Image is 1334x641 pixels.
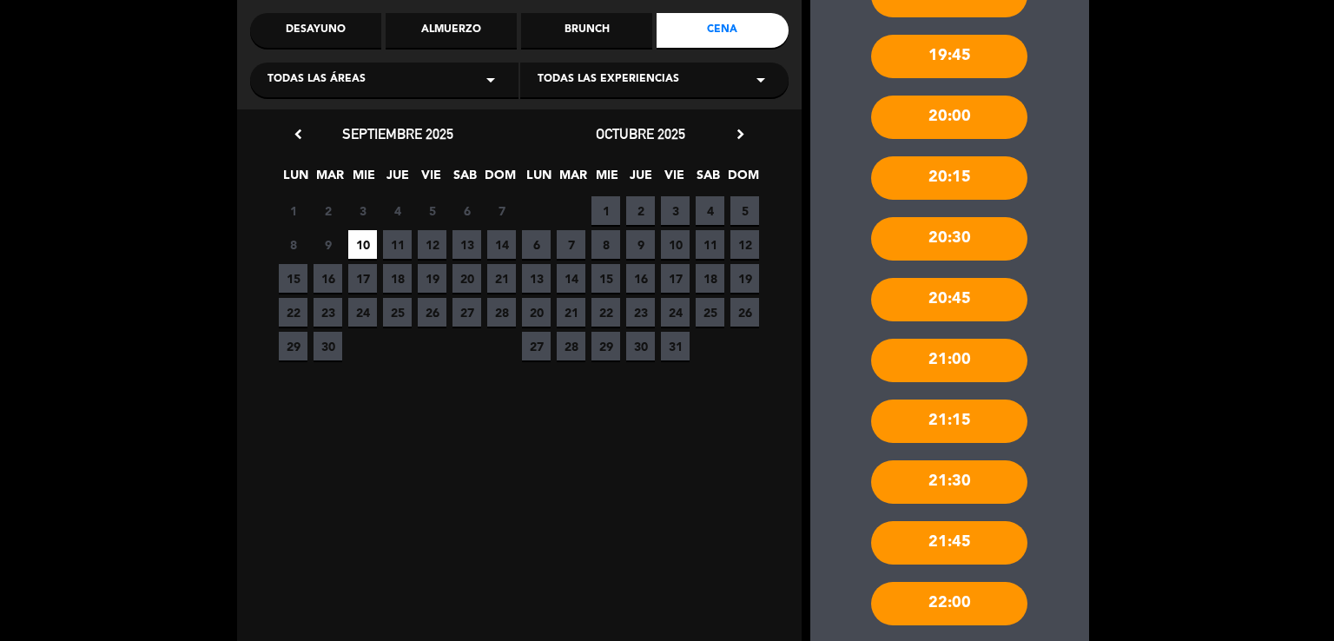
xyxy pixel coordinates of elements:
span: 20 [522,298,551,327]
span: 2 [314,196,342,225]
span: 10 [661,230,690,259]
div: 21:00 [871,339,1027,382]
span: 11 [696,230,724,259]
span: 26 [730,298,759,327]
span: 1 [279,196,307,225]
span: JUE [626,165,655,194]
span: 25 [383,298,412,327]
span: 21 [557,298,585,327]
span: 8 [279,230,307,259]
div: Cena [657,13,788,48]
span: 12 [418,230,446,259]
span: 7 [557,230,585,259]
div: 21:30 [871,460,1027,504]
i: arrow_drop_down [750,69,771,90]
span: 12 [730,230,759,259]
span: 19 [418,264,446,293]
span: MAR [315,165,344,194]
div: 21:15 [871,400,1027,443]
span: DOM [728,165,756,194]
span: 31 [661,332,690,360]
div: 20:45 [871,278,1027,321]
span: 15 [279,264,307,293]
i: chevron_right [731,125,750,143]
span: MIE [349,165,378,194]
span: Todas las áreas [267,71,366,89]
span: 7 [487,196,516,225]
span: VIE [660,165,689,194]
div: 20:30 [871,217,1027,261]
span: 28 [487,298,516,327]
span: 22 [591,298,620,327]
span: 23 [626,298,655,327]
span: SAB [694,165,723,194]
span: Todas las experiencias [538,71,679,89]
span: 26 [418,298,446,327]
div: Almuerzo [386,13,517,48]
span: 14 [487,230,516,259]
div: 20:15 [871,156,1027,200]
span: 17 [661,264,690,293]
span: 29 [279,332,307,360]
span: MAR [558,165,587,194]
span: 3 [348,196,377,225]
span: 23 [314,298,342,327]
span: 3 [661,196,690,225]
span: LUN [281,165,310,194]
span: octubre 2025 [596,125,685,142]
span: 28 [557,332,585,360]
span: LUN [525,165,553,194]
span: 4 [696,196,724,225]
div: 21:45 [871,521,1027,565]
span: 24 [661,298,690,327]
span: 22 [279,298,307,327]
span: 19 [730,264,759,293]
div: Brunch [521,13,652,48]
span: 30 [626,332,655,360]
span: 1 [591,196,620,225]
span: 6 [452,196,481,225]
span: 11 [383,230,412,259]
span: JUE [383,165,412,194]
span: DOM [485,165,513,194]
i: arrow_drop_down [480,69,501,90]
div: Desayuno [250,13,381,48]
i: chevron_left [289,125,307,143]
span: 21 [487,264,516,293]
div: 19:45 [871,35,1027,78]
span: 6 [522,230,551,259]
span: VIE [417,165,446,194]
span: 9 [626,230,655,259]
span: 4 [383,196,412,225]
span: MIE [592,165,621,194]
span: 13 [522,264,551,293]
span: 20 [452,264,481,293]
span: 29 [591,332,620,360]
span: 16 [314,264,342,293]
span: 8 [591,230,620,259]
span: 24 [348,298,377,327]
span: 18 [383,264,412,293]
span: 30 [314,332,342,360]
span: 25 [696,298,724,327]
div: 20:00 [871,96,1027,139]
span: 5 [730,196,759,225]
span: 15 [591,264,620,293]
span: SAB [451,165,479,194]
span: 16 [626,264,655,293]
span: 2 [626,196,655,225]
span: 13 [452,230,481,259]
span: 14 [557,264,585,293]
span: 27 [522,332,551,360]
span: 17 [348,264,377,293]
span: 5 [418,196,446,225]
span: septiembre 2025 [342,125,453,142]
span: 9 [314,230,342,259]
span: 27 [452,298,481,327]
span: 10 [348,230,377,259]
span: 18 [696,264,724,293]
div: 22:00 [871,582,1027,625]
